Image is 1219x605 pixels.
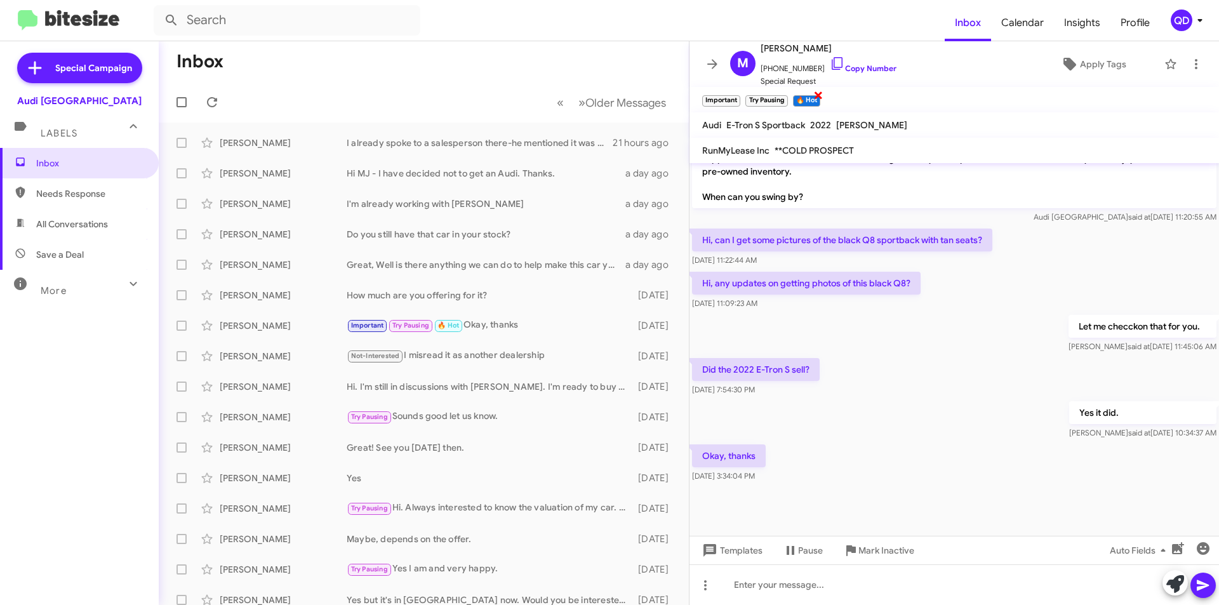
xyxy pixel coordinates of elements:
[550,90,674,116] nav: Page navigation example
[347,167,625,180] div: Hi MJ - I have decided not to get an Audi. Thanks.
[347,228,625,241] div: Do you still have that car in your stock?
[830,63,896,73] a: Copy Number
[1160,10,1205,31] button: QD
[347,197,625,210] div: I'm already working with [PERSON_NAME]
[347,409,632,424] div: Sounds good let us know.
[692,229,992,251] p: Hi, can I get some pictures of the black Q8 sportback with tan seats?
[1069,342,1216,351] span: [PERSON_NAME] [DATE] 11:45:06 AM
[1128,212,1150,222] span: said at
[991,4,1054,41] a: Calendar
[177,51,223,72] h1: Inbox
[1110,539,1171,562] span: Auto Fields
[347,318,632,333] div: Okay, thanks
[220,350,347,362] div: [PERSON_NAME]
[761,41,896,56] span: [PERSON_NAME]
[437,321,459,329] span: 🔥 Hot
[773,539,833,562] button: Pause
[392,321,429,329] span: Try Pausing
[351,565,388,573] span: Try Pausing
[351,413,388,421] span: Try Pausing
[632,319,679,332] div: [DATE]
[347,441,632,454] div: Great! See you [DATE] then.
[220,289,347,302] div: [PERSON_NAME]
[17,53,142,83] a: Special Campaign
[557,95,564,110] span: «
[700,539,763,562] span: Templates
[351,504,388,512] span: Try Pausing
[220,380,347,393] div: [PERSON_NAME]
[833,539,924,562] button: Mark Inactive
[702,95,740,107] small: Important
[625,258,679,271] div: a day ago
[347,562,632,576] div: Yes I am and very happy.
[347,501,632,515] div: Hi. Always interested to know the valuation of my car. Please give me a range and I'll let you kn...
[351,321,384,329] span: Important
[1128,342,1150,351] span: said at
[632,472,679,484] div: [DATE]
[55,62,132,74] span: Special Campaign
[702,119,721,131] span: Audi
[632,289,679,302] div: [DATE]
[41,128,77,139] span: Labels
[625,167,679,180] div: a day ago
[220,258,347,271] div: [PERSON_NAME]
[17,95,142,107] div: Audi [GEOGRAPHIC_DATA]
[1100,539,1181,562] button: Auto Fields
[813,87,823,102] span: ×
[1069,401,1216,424] p: Yes it did.
[1110,4,1160,41] span: Profile
[836,119,907,131] span: [PERSON_NAME]
[1028,53,1158,76] button: Apply Tags
[347,289,632,302] div: How much are you offering for it?
[632,350,679,362] div: [DATE]
[220,563,347,576] div: [PERSON_NAME]
[36,187,144,200] span: Needs Response
[692,385,755,394] span: [DATE] 7:54:30 PM
[347,380,632,393] div: Hi. I'm still in discussions with [PERSON_NAME]. I'm ready to buy for the right price. He said he...
[761,56,896,75] span: [PHONE_NUMBER]
[1128,428,1150,437] span: said at
[1171,10,1192,31] div: QD
[220,228,347,241] div: [PERSON_NAME]
[220,472,347,484] div: [PERSON_NAME]
[347,136,613,149] div: I already spoke to a salesperson there-he mentioned it was his father's car and that he wasn't wi...
[625,197,679,210] div: a day ago
[347,533,632,545] div: Maybe, depends on the offer.
[692,255,757,265] span: [DATE] 11:22:44 AM
[36,218,108,230] span: All Conversations
[41,285,67,296] span: More
[1034,212,1216,222] span: Audi [GEOGRAPHIC_DATA] [DATE] 11:20:55 AM
[1069,428,1216,437] span: [PERSON_NAME] [DATE] 10:34:37 AM
[1054,4,1110,41] a: Insights
[220,319,347,332] div: [PERSON_NAME]
[220,441,347,454] div: [PERSON_NAME]
[692,471,755,481] span: [DATE] 3:34:04 PM
[761,75,896,88] span: Special Request
[632,502,679,515] div: [DATE]
[220,411,347,423] div: [PERSON_NAME]
[220,197,347,210] div: [PERSON_NAME]
[702,145,769,156] span: RunMyLease Inc
[692,272,921,295] p: Hi, any updates on getting photos of this black Q8?
[1069,315,1216,338] p: Let me checckon that for you.
[945,4,991,41] span: Inbox
[220,136,347,149] div: [PERSON_NAME]
[726,119,805,131] span: E-Tron S Sportback
[347,349,632,363] div: I misread it as another dealership
[1080,53,1126,76] span: Apply Tags
[692,298,757,308] span: [DATE] 11:09:23 AM
[220,502,347,515] div: [PERSON_NAME]
[632,441,679,454] div: [DATE]
[858,539,914,562] span: Mark Inactive
[810,119,831,131] span: 2022
[571,90,674,116] button: Next
[613,136,679,149] div: 21 hours ago
[632,411,679,423] div: [DATE]
[578,95,585,110] span: »
[347,472,632,484] div: Yes
[793,95,820,107] small: 🔥 Hot
[36,157,144,170] span: Inbox
[692,358,820,381] p: Did the 2022 E-Tron S sell?
[632,380,679,393] div: [DATE]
